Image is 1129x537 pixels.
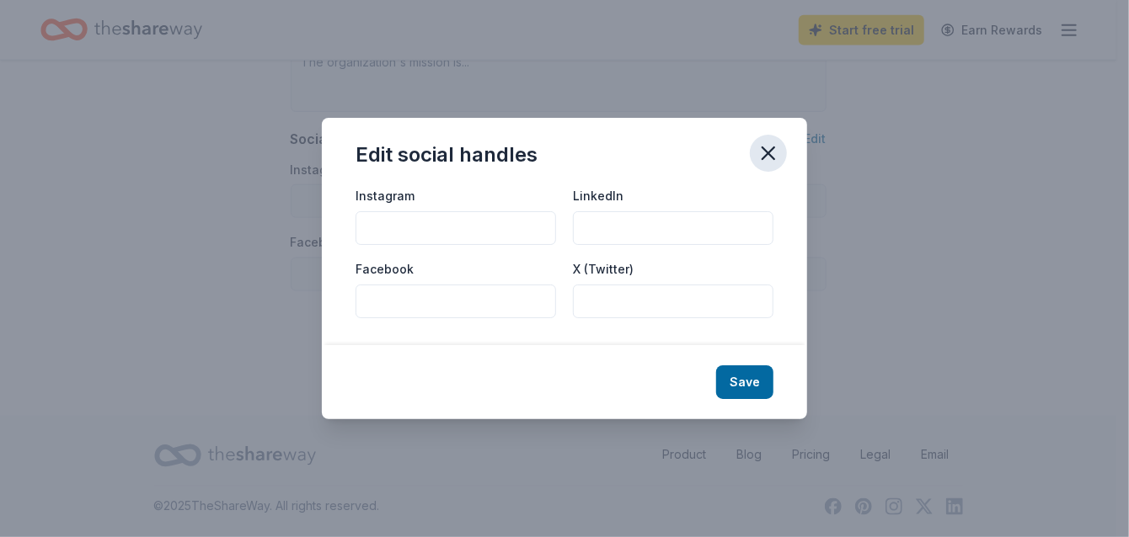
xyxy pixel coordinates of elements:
div: Edit social handles [356,141,538,168]
label: Facebook [356,261,414,278]
label: X (Twitter) [573,261,634,278]
label: Instagram [356,188,415,205]
label: LinkedIn [573,188,623,205]
button: Save [716,365,773,399]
